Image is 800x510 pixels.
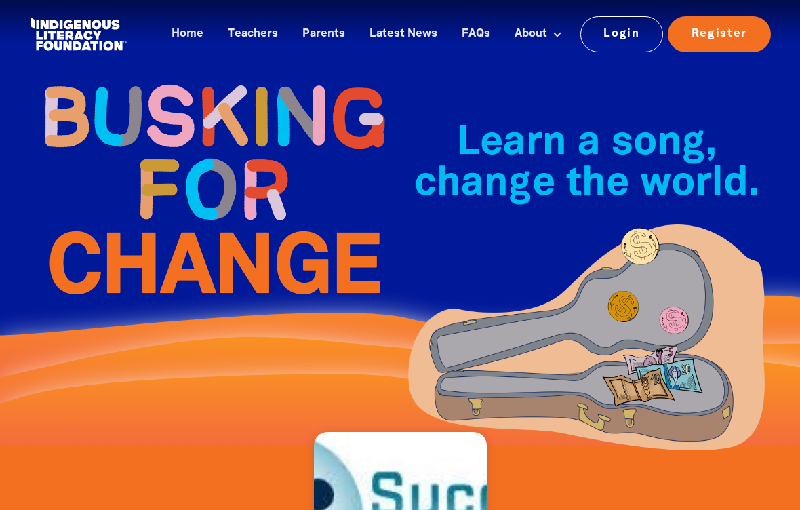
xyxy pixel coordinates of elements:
a: Register [668,16,771,52]
a: Parents [294,23,353,45]
span: Learn a song, change the world. [414,125,759,203]
a: Home [163,23,212,45]
a: FAQs [454,23,498,45]
a: Login [580,16,664,52]
a: Latest News [361,23,445,45]
a: Teachers [220,23,286,45]
a: About [506,23,570,45]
